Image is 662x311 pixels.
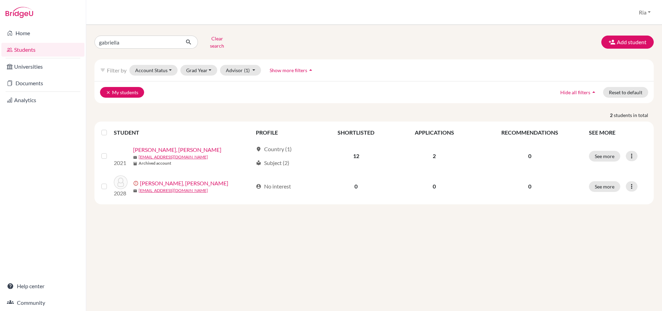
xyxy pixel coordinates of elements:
th: PROFILE [252,124,318,141]
button: Reset to default [603,87,648,98]
p: 2028 [114,189,128,197]
td: 0 [394,171,474,202]
th: APPLICATIONS [394,124,474,141]
a: Documents [1,76,84,90]
i: arrow_drop_up [307,67,314,74]
a: [PERSON_NAME], [PERSON_NAME] [133,146,221,154]
button: clearMy students [100,87,144,98]
p: 2021 [114,159,128,167]
a: Help center [1,279,84,293]
button: See more [589,151,620,162]
input: Find student by name... [94,36,180,49]
button: Grad Year [180,65,218,76]
i: arrow_drop_up [590,89,597,96]
button: Add student [601,36,654,49]
span: location_on [256,146,261,152]
strong: 2 [610,111,614,119]
button: Hide all filtersarrow_drop_up [554,87,603,98]
a: Analytics [1,93,84,107]
b: Archived account [139,160,171,166]
button: Advisor(1) [220,65,261,76]
span: students in total [614,111,654,119]
span: Hide all filters [560,89,590,95]
td: 12 [318,141,394,171]
a: Home [1,26,84,40]
a: Universities [1,60,84,74]
button: See more [589,181,620,192]
button: Show more filtersarrow_drop_up [264,65,320,76]
button: Clear search [198,33,236,51]
a: Community [1,296,84,310]
img: Amanda Go, Gabriella [114,145,128,159]
a: Students [1,43,84,57]
th: SHORTLISTED [318,124,394,141]
span: inventory_2 [133,162,137,166]
span: (1) [244,67,250,73]
span: local_library [256,160,261,166]
span: mail [133,155,137,159]
p: 0 [479,182,581,191]
i: clear [106,90,111,95]
div: Country (1) [256,145,292,153]
td: 2 [394,141,474,171]
button: Account Status [129,65,178,76]
td: 0 [318,171,394,202]
div: Subject (2) [256,159,289,167]
a: [PERSON_NAME], [PERSON_NAME] [140,179,228,187]
span: Filter by [107,67,127,74]
th: RECOMMENDATIONS [475,124,585,141]
p: 0 [479,152,581,160]
img: Bridge-U [6,7,33,18]
span: mail [133,189,137,193]
a: [EMAIL_ADDRESS][DOMAIN_NAME] [139,154,208,160]
th: STUDENT [114,124,252,141]
a: [EMAIL_ADDRESS][DOMAIN_NAME] [139,187,208,194]
button: Ria [636,6,654,19]
span: account_circle [256,184,261,189]
span: Show more filters [270,67,307,73]
div: No interest [256,182,291,191]
img: Ashley Kim, Gabriella [114,175,128,189]
span: error_outline [133,181,140,186]
th: SEE MORE [585,124,651,141]
i: filter_list [100,67,106,73]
